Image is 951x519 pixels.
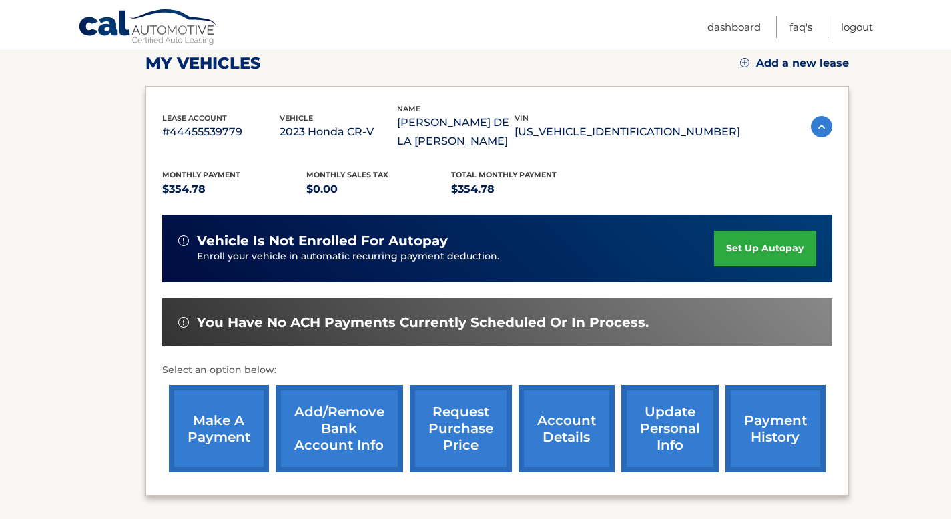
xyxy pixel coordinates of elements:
img: accordion-active.svg [811,116,832,137]
a: make a payment [169,385,269,472]
a: FAQ's [789,16,812,38]
a: set up autopay [714,231,816,266]
a: Dashboard [707,16,761,38]
p: Select an option below: [162,362,832,378]
h2: my vehicles [145,53,261,73]
a: account details [519,385,615,472]
p: $354.78 [162,180,307,199]
span: lease account [162,113,227,123]
a: request purchase price [410,385,512,472]
p: $354.78 [451,180,596,199]
a: Add/Remove bank account info [276,385,403,472]
a: Logout [841,16,873,38]
span: vehicle [280,113,313,123]
a: payment history [725,385,826,472]
a: Cal Automotive [78,9,218,47]
img: alert-white.svg [178,317,189,328]
img: alert-white.svg [178,235,189,246]
span: vin [515,113,529,123]
p: #44455539779 [162,123,280,141]
img: add.svg [740,58,749,67]
span: vehicle is not enrolled for autopay [197,233,448,249]
span: Monthly sales Tax [306,170,388,179]
span: Total Monthly Payment [451,170,557,179]
p: Enroll your vehicle in automatic recurring payment deduction. [197,249,715,264]
a: Add a new lease [740,57,849,70]
a: update personal info [621,385,719,472]
span: You have no ACH payments currently scheduled or in process. [197,314,649,331]
span: name [397,104,420,113]
p: [PERSON_NAME] DE LA [PERSON_NAME] [397,113,515,151]
p: 2023 Honda CR-V [280,123,397,141]
p: [US_VEHICLE_IDENTIFICATION_NUMBER] [515,123,740,141]
p: $0.00 [306,180,451,199]
span: Monthly Payment [162,170,240,179]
